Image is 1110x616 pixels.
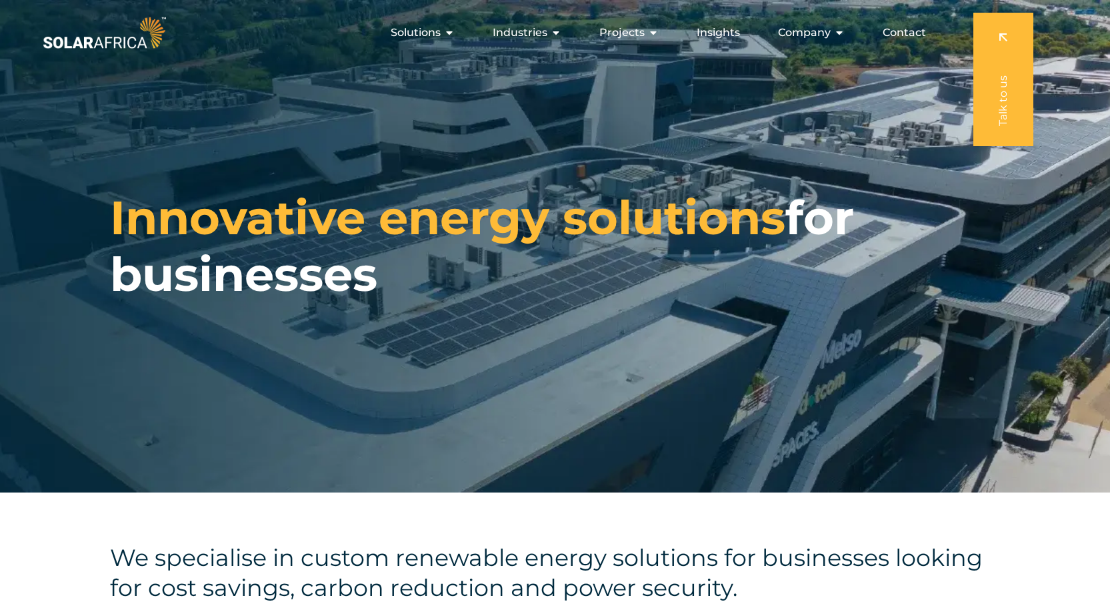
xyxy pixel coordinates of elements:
[169,19,937,46] div: Menu Toggle
[778,25,831,41] span: Company
[883,25,926,41] a: Contact
[697,25,740,41] a: Insights
[110,190,1000,303] h1: for businesses
[169,19,937,46] nav: Menu
[599,25,645,41] span: Projects
[110,543,1000,603] h4: We specialise in custom renewable energy solutions for businesses looking for cost savings, carbo...
[391,25,441,41] span: Solutions
[493,25,547,41] span: Industries
[110,189,785,246] span: Innovative energy solutions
